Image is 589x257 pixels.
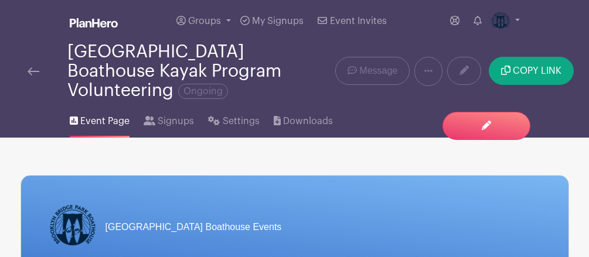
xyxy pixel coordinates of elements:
div: [GEOGRAPHIC_DATA] Boathouse Kayak Program Volunteering [67,42,324,100]
img: Logo-Title.png [49,204,96,251]
a: Message [335,57,410,85]
a: Event Page [70,100,130,138]
span: Groups [188,16,221,26]
span: Ongoing [178,84,228,99]
img: back-arrow-29a5d9b10d5bd6ae65dc969a981735edf675c4d7a1fe02e03b50dbd4ba3cdb55.svg [28,67,39,76]
span: COPY LINK [513,66,561,76]
img: Logo-Title.png [491,12,510,30]
span: Message [359,64,397,78]
span: Settings [223,114,260,128]
a: Settings [208,100,259,138]
span: Signups [158,114,194,128]
span: Event Page [80,114,130,128]
a: Signups [144,100,194,138]
span: My Signups [252,16,304,26]
button: COPY LINK [489,57,574,85]
span: Downloads [283,114,333,128]
a: Downloads [274,100,333,138]
img: logo_white-6c42ec7e38ccf1d336a20a19083b03d10ae64f83f12c07503d8b9e83406b4c7d.svg [70,18,118,28]
span: [GEOGRAPHIC_DATA] Boathouse Events [105,220,282,234]
span: Event Invites [330,16,387,26]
